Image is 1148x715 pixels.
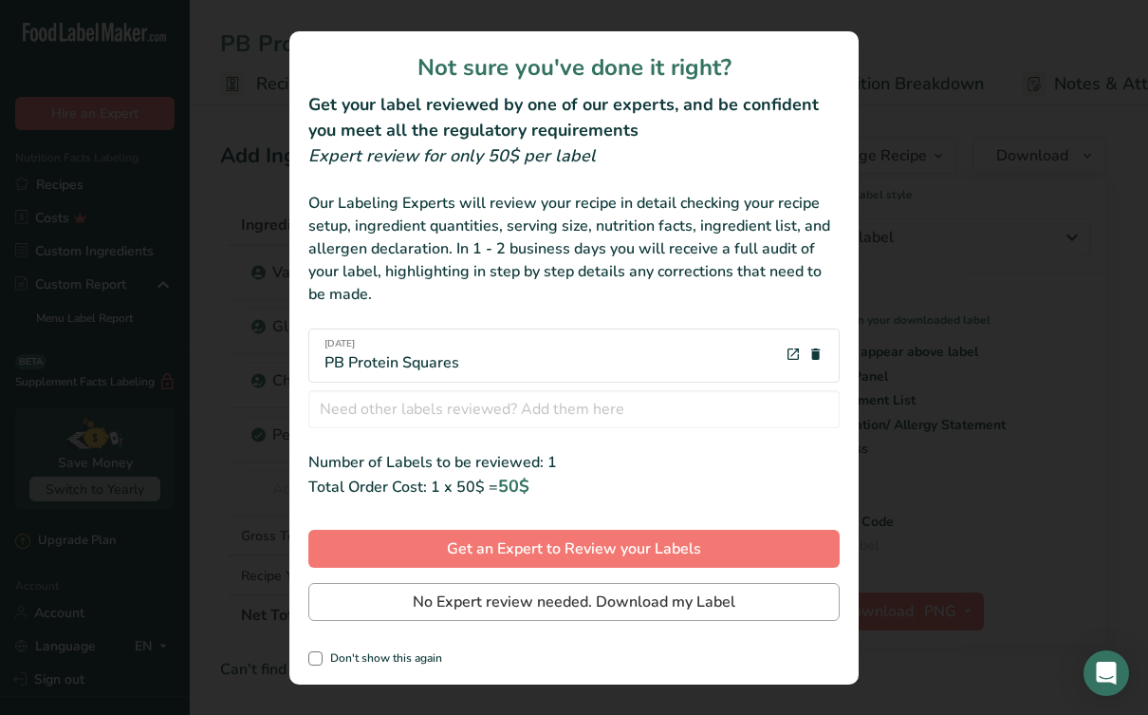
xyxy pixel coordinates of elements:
input: Need other labels reviewed? Add them here [308,390,840,428]
div: Total Order Cost: 1 x 50$ = [308,474,840,499]
h2: Get your label reviewed by one of our experts, and be confident you meet all the regulatory requi... [308,92,840,143]
div: PB Protein Squares [324,337,459,374]
span: Get an Expert to Review your Labels [447,537,701,560]
button: Get an Expert to Review your Labels [308,530,840,568]
button: No Expert review needed. Download my Label [308,583,840,621]
span: 50$ [498,475,529,498]
span: [DATE] [324,337,459,351]
span: No Expert review needed. Download my Label [413,591,735,613]
h1: Not sure you've done it right? [308,50,840,85]
div: Our Labeling Experts will review your recipe in detail checking your recipe setup, ingredient qua... [308,192,840,306]
div: Open Intercom Messenger [1083,650,1129,696]
div: Number of Labels to be reviewed: 1 [308,451,840,474]
span: Don't show this again [323,651,442,666]
div: Expert review for only 50$ per label [308,143,840,169]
